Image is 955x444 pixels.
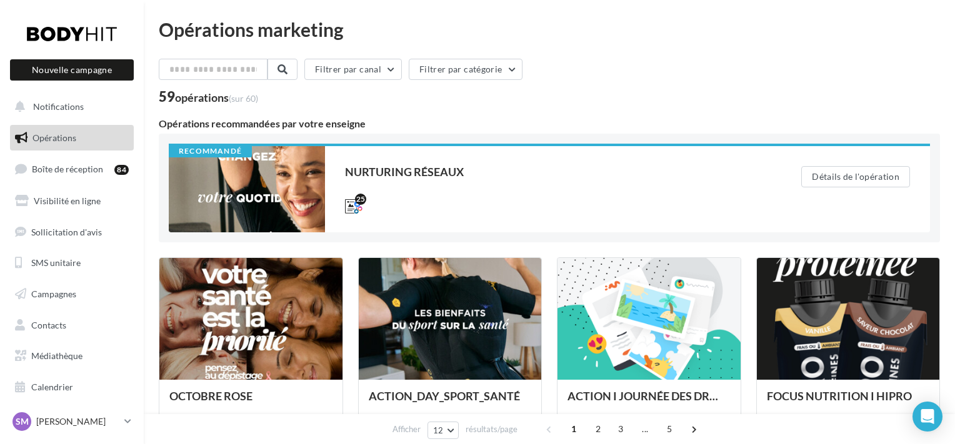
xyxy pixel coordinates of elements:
span: résultats/page [466,423,517,435]
a: SMS unitaire [7,250,136,276]
span: SMS unitaire [31,257,81,268]
div: 84 [114,165,129,175]
span: 1 [564,419,584,439]
span: 2 [588,419,608,439]
span: ... [635,419,655,439]
div: 59 [159,90,258,104]
button: Filtrer par catégorie [409,59,522,80]
span: 3 [611,419,631,439]
button: Filtrer par canal [304,59,402,80]
div: Opérations recommandées par votre enseigne [159,119,940,129]
a: Calendrier [7,374,136,400]
div: Recommandé [169,146,252,157]
button: Nouvelle campagne [10,59,134,81]
span: Opérations [32,132,76,143]
a: SM [PERSON_NAME] [10,410,134,433]
a: Opérations [7,125,136,151]
div: OCTOBRE ROSE [169,390,332,415]
button: 12 [427,422,459,439]
span: Médiathèque [31,350,82,361]
span: SM [16,415,29,428]
div: ACTION I JOURNÉE DES DROITS DES FEMMES [567,390,731,415]
div: Open Intercom Messenger [912,402,942,432]
span: Contacts [31,320,66,330]
button: Détails de l'opération [801,166,910,187]
div: Opérations marketing [159,20,940,39]
span: (sur 60) [229,93,258,104]
span: Visibilité en ligne [34,195,101,206]
a: Médiathèque [7,343,136,369]
span: Notifications [33,101,84,112]
div: opérations [175,92,258,103]
div: 25 [355,194,366,205]
span: Boîte de réception [32,164,103,174]
p: [PERSON_NAME] [36,415,119,428]
div: FOCUS NUTRITION I HIPRO [767,390,930,415]
span: Afficher [392,423,421,435]
a: Sollicitation d'avis [7,219,136,245]
a: Campagnes [7,281,136,307]
div: ACTION_DAY_SPORT_SANTÉ [369,390,532,415]
span: Campagnes [31,289,76,299]
span: Calendrier [31,382,73,392]
button: Notifications [7,94,131,120]
span: Sollicitation d'avis [31,226,102,237]
a: Boîte de réception84 [7,155,136,182]
div: NURTURING RÉSEAUX [345,166,751,177]
span: 5 [659,419,679,439]
a: Contacts [7,312,136,338]
span: 12 [433,425,444,435]
a: Visibilité en ligne [7,188,136,214]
